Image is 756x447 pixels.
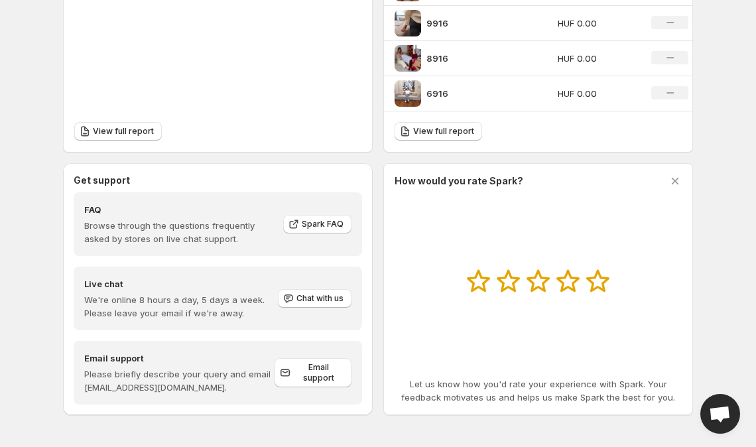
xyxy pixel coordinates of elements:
[395,377,682,404] p: Let us know how you'd rate your experience with Spark. Your feedback motivates us and helps us ma...
[426,52,526,65] p: 8916
[74,122,162,141] a: View full report
[275,358,351,387] a: Email support
[558,52,636,65] p: HUF 0.00
[426,17,526,30] p: 9916
[278,289,351,308] button: Chat with us
[413,126,474,137] span: View full report
[302,219,344,229] span: Spark FAQ
[395,122,482,141] a: View full report
[84,351,275,365] h4: Email support
[395,10,421,36] img: 9916
[558,17,636,30] p: HUF 0.00
[283,215,351,233] a: Spark FAQ
[296,293,344,304] span: Chat with us
[84,367,275,394] p: Please briefly describe your query and email [EMAIL_ADDRESS][DOMAIN_NAME].
[293,362,344,383] span: Email support
[395,80,421,107] img: 6916
[84,203,274,216] h4: FAQ
[426,87,526,100] p: 6916
[395,174,523,188] h3: How would you rate Spark?
[558,87,636,100] p: HUF 0.00
[84,277,277,290] h4: Live chat
[395,45,421,72] img: 8916
[700,394,740,434] a: Open chat
[74,174,130,187] h3: Get support
[93,126,154,137] span: View full report
[84,219,274,245] p: Browse through the questions frequently asked by stores on live chat support.
[84,293,277,320] p: We're online 8 hours a day, 5 days a week. Please leave your email if we're away.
